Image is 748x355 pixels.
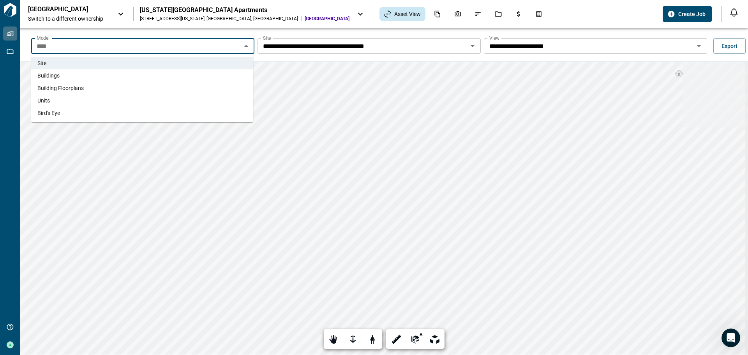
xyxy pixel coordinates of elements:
[37,35,49,41] label: Model
[394,10,421,18] span: Asset View
[450,7,466,21] div: Photos
[140,16,298,22] div: [STREET_ADDRESS][US_STATE] , [GEOGRAPHIC_DATA] , [GEOGRAPHIC_DATA]
[37,59,46,67] span: Site
[722,42,737,50] span: Export
[489,35,499,41] label: View
[37,109,60,117] span: Bird's Eye
[241,41,252,51] button: Close
[429,7,446,21] div: Documents
[663,6,712,22] button: Create Job
[28,15,110,23] span: Switch to a different ownership
[490,7,506,21] div: Jobs
[263,35,271,41] label: Site
[510,7,527,21] div: Budgets
[37,97,50,104] span: Units
[531,7,547,21] div: Takeoff Center
[140,6,349,14] div: [US_STATE][GEOGRAPHIC_DATA] Apartments
[305,16,349,22] span: [GEOGRAPHIC_DATA]
[37,72,60,79] span: Buildings
[693,41,704,51] button: Open
[728,6,740,19] button: Open notification feed
[722,329,740,347] iframe: Intercom live chat
[467,41,478,51] button: Open
[379,7,425,21] div: Asset View
[713,38,746,54] button: Export
[470,7,486,21] div: Issues & Info
[28,5,98,13] p: [GEOGRAPHIC_DATA]
[37,84,84,92] span: Building Floorplans
[678,10,706,18] span: Create Job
